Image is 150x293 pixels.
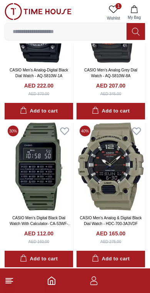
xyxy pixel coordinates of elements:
[96,230,125,237] h4: AED 165.00
[20,255,58,263] div: Add to cart
[104,3,123,23] a: 1Wishlist
[104,15,123,21] span: Wishlist
[5,103,73,119] button: Add to cart
[28,91,49,97] div: AED 370.00
[24,230,53,237] h4: AED 112.00
[8,126,18,136] span: 30 %
[24,82,53,89] h4: AED 222.00
[84,68,137,78] a: CASIO Men's Analog Grey Dial Watch - AQ-S810W-8A
[5,251,73,267] button: Add to cart
[77,103,145,119] button: Add to cart
[92,255,130,263] div: Add to cart
[100,239,121,245] div: AED 275.00
[5,3,72,20] img: ...
[77,251,145,267] button: Add to cart
[10,68,68,78] a: CASIO Men's Analog-Digital Black Dial Watch - AQ-S810W-1A
[80,126,90,136] span: 40 %
[96,82,125,89] h4: AED 207.00
[47,276,56,285] a: Home
[115,3,122,9] span: 1
[20,107,58,116] div: Add to cart
[77,122,145,210] img: CASIO Men's Analog & Digital Black Dial Watch - HDC-700-3A3VDF
[80,216,142,226] a: CASIO Men's Analog & Digital Black Dial Watch - HDC-700-3A3VDF
[92,107,130,116] div: Add to cart
[5,122,73,210] img: CASIO Men's Digital Black Dial Watch With Calculator- CA-53WF-3BDF
[100,91,121,97] div: AED 345.00
[10,216,72,232] a: CASIO Men's Digital Black Dial Watch With Calculator- CA-53WF-3BDF
[125,15,144,20] span: My Bag
[28,239,49,245] div: AED 160.00
[123,3,145,23] button: My Bag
